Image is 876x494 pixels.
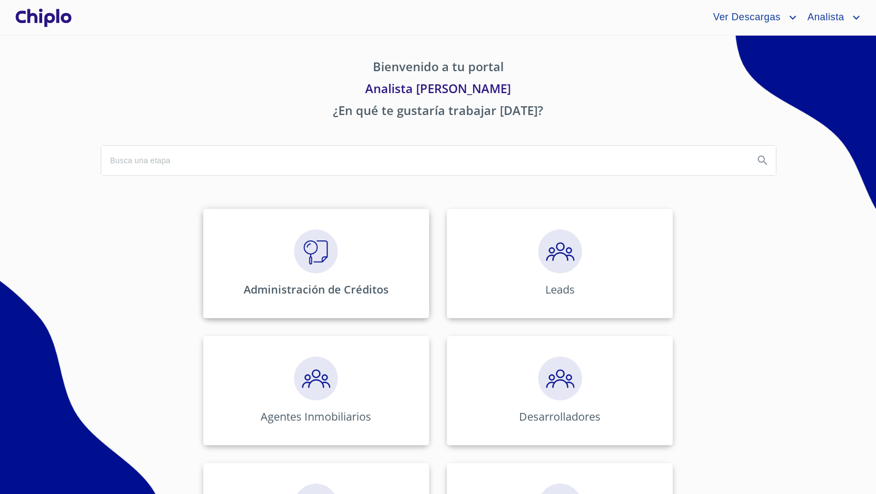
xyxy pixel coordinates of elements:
[519,409,601,424] p: Desarrolladores
[294,357,338,400] img: megaClickPrecalificacion.png
[799,9,863,26] button: account of current user
[545,282,575,297] p: Leads
[538,229,582,273] img: megaClickPrecalificacion.png
[705,9,786,26] span: Ver Descargas
[294,229,338,273] img: megaClickVerifiacion.png
[750,147,776,174] button: Search
[261,409,371,424] p: Agentes Inmobiliarios
[244,282,389,297] p: Administración de Créditos
[101,79,775,101] p: Analista [PERSON_NAME]
[101,58,775,79] p: Bienvenido a tu portal
[101,146,745,175] input: search
[538,357,582,400] img: megaClickPrecalificacion.png
[101,101,775,123] p: ¿En qué te gustaría trabajar [DATE]?
[799,9,850,26] span: Analista
[705,9,799,26] button: account of current user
